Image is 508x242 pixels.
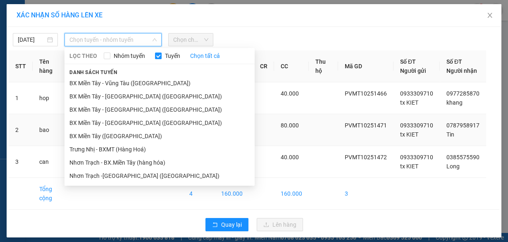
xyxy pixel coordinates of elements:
[7,37,65,48] div: 0933309710
[281,90,299,97] span: 40.000
[33,114,69,146] td: bao
[64,69,122,76] span: Danh sách tuyến
[345,90,387,97] span: PVMT10251466
[446,67,477,74] span: Người nhận
[152,37,157,42] span: down
[478,4,501,27] button: Close
[212,222,218,228] span: rollback
[487,12,493,19] span: close
[69,51,97,60] span: LỌC THEO
[64,143,255,156] li: Trưng Nhị - BXMT (Hàng Hoá)
[33,82,69,114] td: hop
[274,178,309,210] td: 160.000
[400,163,418,170] span: tx KIET
[446,90,479,97] span: 0977285870
[71,53,83,62] span: DĐ:
[83,48,127,63] span: Chinfon
[400,99,418,106] span: tx KIET
[64,169,255,182] li: Nhơn Trạch -[GEOGRAPHIC_DATA] ([GEOGRAPHIC_DATA])
[64,103,255,116] li: BX Miền Tây - [GEOGRAPHIC_DATA] ([GEOGRAPHIC_DATA])
[9,146,33,178] td: 3
[173,34,208,46] span: Chọn chuyến
[205,218,248,231] button: rollbackQuay lại
[345,122,387,129] span: PVMT10251471
[257,218,303,231] button: uploadLên hàng
[71,37,142,48] div: 0385575590
[69,34,157,46] span: Chọn tuyến - nhóm tuyến
[18,35,45,44] input: 11/10/2025
[274,50,309,82] th: CC
[64,77,255,90] li: BX Miền Tây - Vũng Tàu ([GEOGRAPHIC_DATA])
[64,116,255,129] li: BX Miền Tây - [GEOGRAPHIC_DATA] ([GEOGRAPHIC_DATA])
[345,154,387,161] span: PVMT10251472
[400,154,433,161] span: 0933309710
[190,51,220,60] a: Chọn tất cả
[446,122,479,129] span: 0787958917
[446,99,463,106] span: khang
[281,154,299,161] span: 40.000
[446,163,460,170] span: Long
[7,7,65,27] div: PV Miền Tây
[7,8,20,17] span: Gửi:
[64,129,255,143] li: BX Miền Tây ([GEOGRAPHIC_DATA])
[400,131,418,138] span: tx KIET
[338,50,394,82] th: Mã GD
[215,178,253,210] td: 160.000
[400,122,433,129] span: 0933309710
[17,11,103,19] span: XÁC NHẬN SỐ HÀNG LÊN XE
[9,82,33,114] td: 1
[253,50,274,82] th: CR
[110,51,148,60] span: Nhóm tuyến
[33,50,69,82] th: Tên hàng
[33,178,69,210] td: Tổng cộng
[400,90,433,97] span: 0933309710
[446,131,454,138] span: Tin
[71,7,142,27] div: HANG NGOAI
[183,178,215,210] td: 4
[64,156,255,169] li: Nhơn Trạch - BX.Miền Tây (hàng hóa)
[446,154,479,161] span: 0385575590
[162,51,184,60] span: Tuyến
[7,48,65,68] div: 0961275672 Ngan
[64,90,255,103] li: BX Miền Tây - [GEOGRAPHIC_DATA] ([GEOGRAPHIC_DATA])
[309,50,338,82] th: Thu hộ
[400,58,416,65] span: Số ĐT
[446,58,462,65] span: Số ĐT
[338,178,394,210] td: 3
[9,114,33,146] td: 2
[9,50,33,82] th: STT
[221,220,242,229] span: Quay lại
[400,67,426,74] span: Người gửi
[281,122,299,129] span: 80.000
[71,8,90,17] span: Nhận:
[71,27,142,37] div: Long
[7,27,65,37] div: tx KIET
[33,146,69,178] td: can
